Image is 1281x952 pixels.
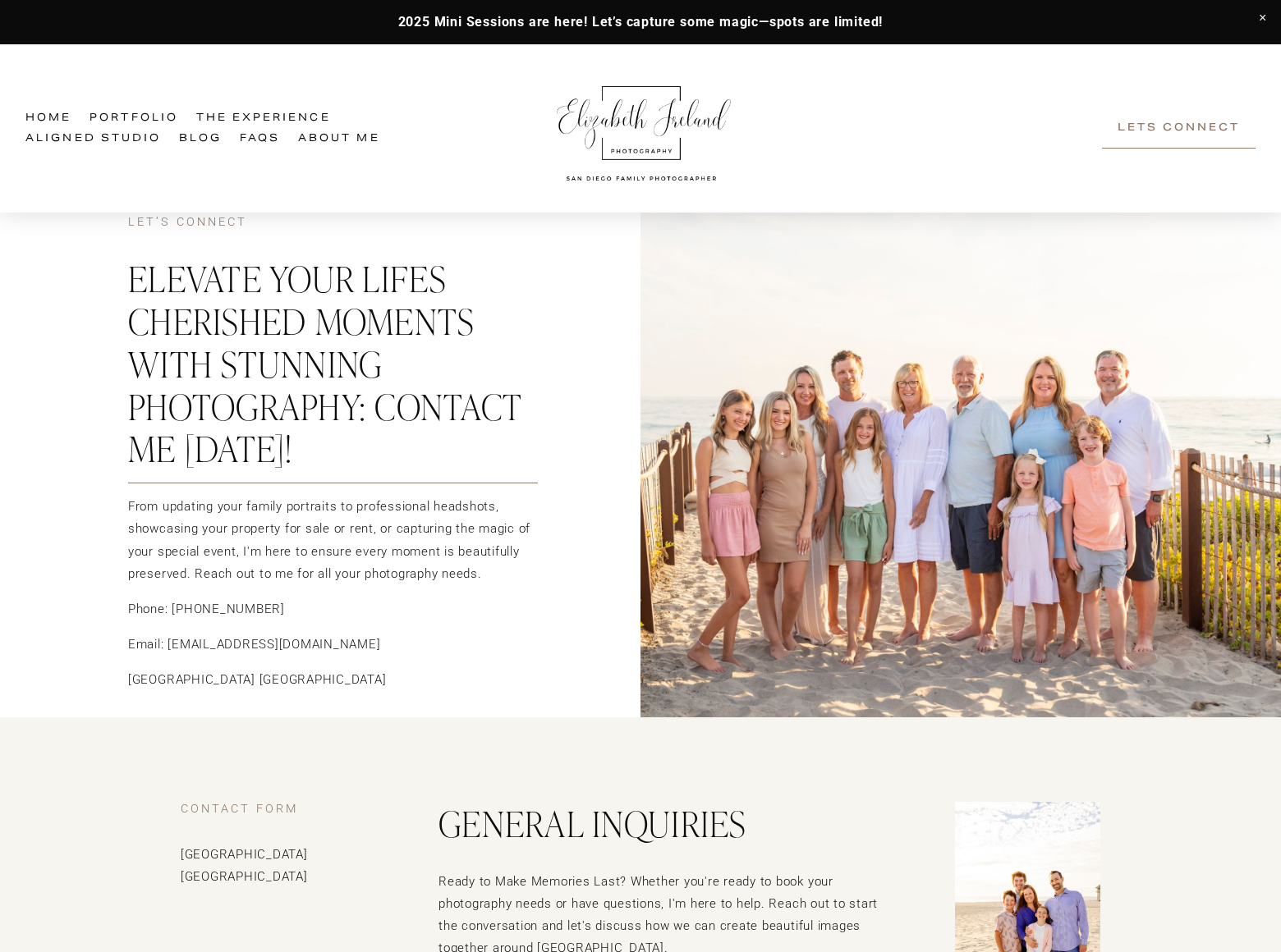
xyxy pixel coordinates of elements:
[181,802,378,817] h4: CONTACT FORM
[128,496,538,584] p: From updating your family portraits to professional headshots, showcasing your property for sale ...
[128,215,538,231] h4: Let’s COnnect
[128,257,538,469] h2: Elevate Your lifes cherished Moments with Stunning Photography: Contact Me [DATE]!
[181,844,378,888] p: [GEOGRAPHIC_DATA] [GEOGRAPHIC_DATA]
[196,109,331,127] span: The Experience
[438,802,894,844] h2: General inquiries
[128,634,538,656] p: Email: [EMAIL_ADDRESS][DOMAIN_NAME]
[25,129,161,149] a: Aligned Studio
[90,108,178,129] a: Portfolio
[128,669,538,691] p: [GEOGRAPHIC_DATA] [GEOGRAPHIC_DATA]
[548,71,737,187] img: Elizabeth Ireland Photography San Diego Family Photographer
[196,108,331,129] a: folder dropdown
[1102,108,1256,149] a: Lets Connect
[240,129,280,149] a: FAQs
[25,108,71,129] a: Home
[179,129,222,149] a: Blog
[128,598,538,620] p: Phone: [PHONE_NUMBER]
[298,129,380,149] a: About Me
